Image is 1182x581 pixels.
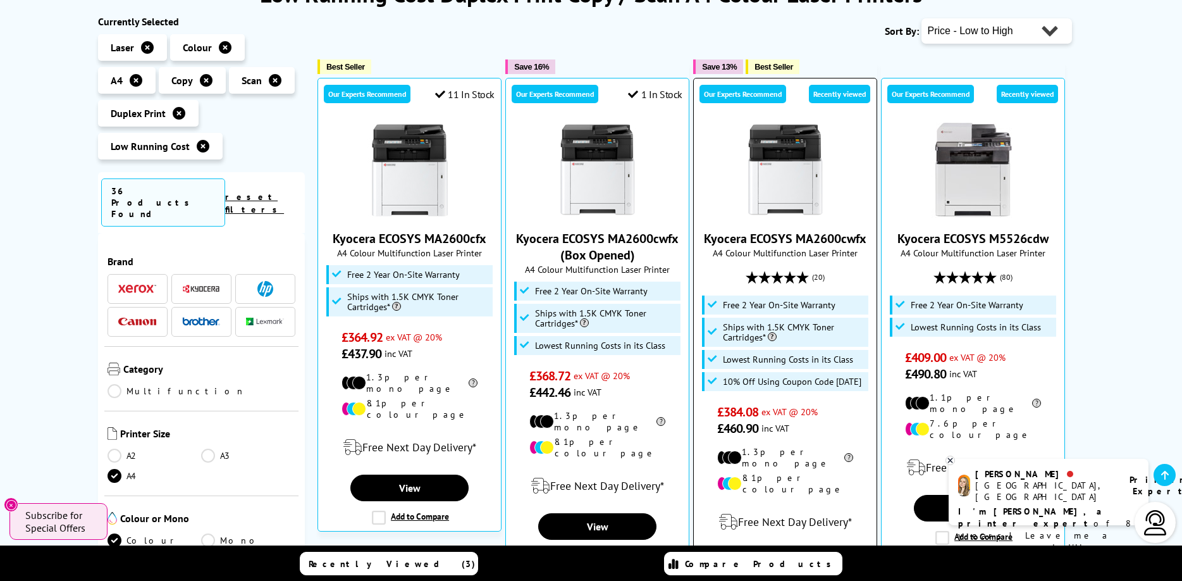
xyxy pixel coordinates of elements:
span: Best Seller [326,62,365,72]
span: ex VAT @ 20% [386,331,442,343]
a: Kyocera [182,281,220,297]
span: Scan [242,74,262,87]
div: Currently Selected [98,15,305,28]
div: modal_delivery [512,468,682,504]
span: Free 2 Year On-Site Warranty [535,286,648,296]
span: ex VAT @ 20% [574,370,630,382]
b: I'm [PERSON_NAME], a printer expert [958,506,1105,529]
a: A2 [108,449,202,463]
a: View [914,495,1031,522]
span: A4 Colour Multifunction Laser Printer [512,263,682,275]
span: ex VAT @ 20% [761,406,818,418]
span: Compare Products [685,558,838,570]
span: £364.92 [342,329,383,346]
span: 36 Products Found [101,178,226,227]
img: Canon [118,318,156,326]
span: Free 2 Year On-Site Warranty [723,300,835,310]
span: Lowest Running Costs in its Class [535,340,665,351]
button: Best Seller [317,59,371,74]
li: 1.3p per mono page [529,410,665,433]
img: Category [108,363,120,375]
img: Kyocera ECOSYS MA2600cfx [362,123,457,218]
a: Canon [118,314,156,330]
span: inc VAT [385,347,412,359]
span: £490.80 [905,366,946,382]
a: Kyocera ECOSYS MA2600cfx [362,208,457,220]
a: View [538,513,656,540]
span: £460.90 [717,420,758,437]
button: Save 13% [693,59,743,74]
span: (20) [812,265,825,289]
p: of 8 years! Leave me a message and I'll respond ASAP [958,506,1139,566]
span: Free 2 Year On-Site Warranty [347,270,460,280]
a: Kyocera ECOSYS MA2600cwfx (Box Opened) [550,208,645,220]
span: Ships with 1.5K CMYK Toner Cartridges* [723,322,866,342]
span: Ships with 1.5K CMYK Toner Cartridges* [535,308,678,328]
span: inc VAT [761,422,789,434]
img: Kyocera ECOSYS MA2600cwfx [738,123,833,218]
img: HP [257,281,273,297]
span: Best Seller [754,62,793,72]
img: Lexmark [246,318,284,325]
a: Kyocera ECOSYS M5526cdw [897,230,1049,247]
span: A4 Colour Multifunction Laser Printer [888,247,1058,259]
div: [PERSON_NAME] [975,468,1114,480]
span: Brand [108,255,296,268]
a: A4 [108,469,202,483]
a: A3 [201,449,295,463]
span: Subscribe for Special Offers [25,509,95,534]
div: Our Experts Recommend [324,85,410,103]
a: Xerox [118,281,156,297]
div: 11 In Stock [435,88,495,101]
span: £368.72 [529,368,570,384]
a: Lexmark [246,314,284,330]
a: Kyocera ECOSYS M5526cdw [926,208,1021,220]
span: Save 13% [702,62,737,72]
a: Kyocera ECOSYS MA2600cwfx [738,208,833,220]
span: Laser [111,41,134,54]
div: 1 In Stock [628,88,682,101]
a: Recently Viewed (3) [300,552,478,575]
label: Add to Compare [372,511,449,525]
span: inc VAT [574,386,601,398]
a: Mono [201,534,295,547]
span: A4 [111,74,123,87]
div: Recently viewed [809,85,870,103]
button: Close [4,497,18,512]
img: Kyocera [182,284,220,294]
span: £442.46 [529,384,570,401]
span: Lowest Running Costs in its Class [723,354,853,365]
span: Low Running Cost [111,140,190,153]
span: Free 2 Year On-Site Warranty [911,300,1023,310]
img: Colour or Mono [108,512,117,525]
a: Colour [108,534,202,547]
span: Sort By: [885,25,919,37]
a: reset filters [225,191,284,215]
span: Lowest Running Costs in its Class [911,322,1041,332]
span: Colour [183,41,212,54]
span: Recently Viewed (3) [309,558,476,570]
a: Brother [182,314,220,330]
img: Printer Size [108,427,117,440]
img: Brother [182,317,220,326]
span: A4 Colour Multifunction Laser Printer [324,247,495,259]
a: View [350,475,468,501]
a: Multifunction [108,384,245,398]
span: (80) [1000,265,1013,289]
label: Add to Compare [935,531,1013,545]
div: Our Experts Recommend [512,85,598,103]
div: modal_delivery [324,430,495,465]
li: 8.1p per colour page [529,436,665,459]
span: Colour or Mono [120,512,296,527]
li: 1.1p per mono page [905,392,1041,415]
span: Duplex Print [111,107,166,120]
div: [GEOGRAPHIC_DATA], [GEOGRAPHIC_DATA] [975,480,1114,503]
span: £437.90 [342,346,381,362]
li: 1.3p per mono page [342,372,477,394]
img: user-headset-light.svg [1143,510,1168,535]
img: amy-livechat.png [958,475,970,497]
div: Our Experts Recommend [887,85,974,103]
span: Printer Size [120,427,296,442]
div: modal_delivery [888,450,1058,485]
a: HP [246,281,284,297]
